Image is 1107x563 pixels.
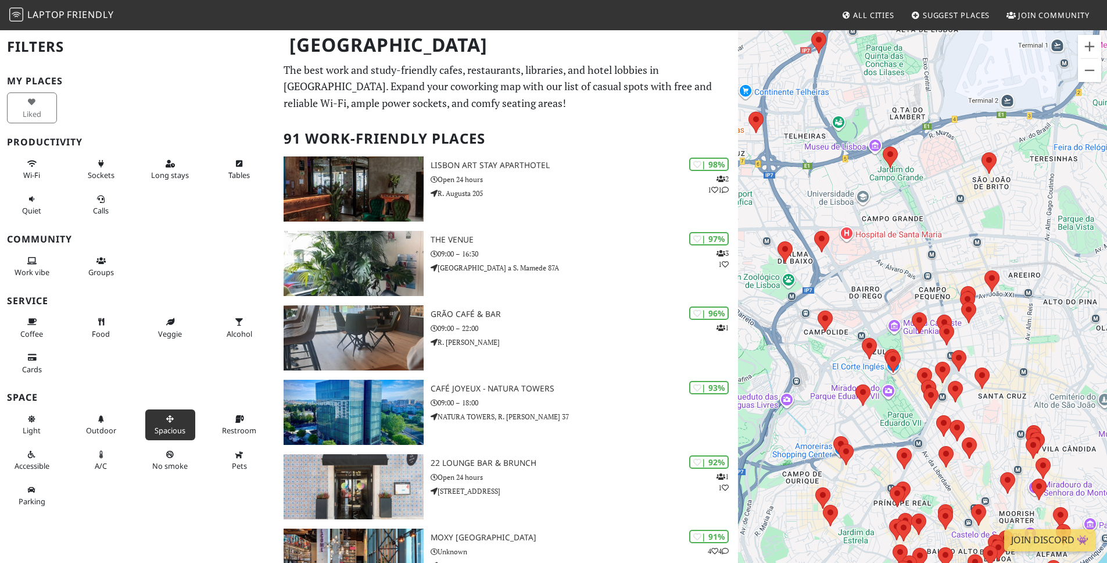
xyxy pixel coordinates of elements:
[7,154,57,185] button: Wi-Fi
[7,480,57,511] button: Parking
[76,251,126,282] button: Groups
[145,312,195,343] button: Veggie
[145,445,195,476] button: No smoke
[88,267,114,277] span: Group tables
[431,248,738,259] p: 09:00 – 16:30
[7,29,270,65] h2: Filters
[19,496,45,507] span: Parking
[689,158,729,171] div: | 98%
[7,234,270,245] h3: Community
[837,5,899,26] a: All Cities
[284,380,424,445] img: Café Joyeux - Natura Towers
[7,445,57,476] button: Accessible
[431,546,738,557] p: Unknown
[7,295,270,307] h3: Service
[228,170,250,180] span: Work-friendly tables
[76,312,126,343] button: Food
[431,397,738,408] p: 09:00 – 18:00
[7,137,270,148] h3: Productivity
[716,322,729,333] p: 1
[431,309,738,319] h3: Grão Café & Bar
[708,173,729,195] p: 2 1 1
[431,384,738,394] h3: Café Joyeux - Natura Towers
[277,305,738,370] a: Grão Café & Bar | 96% 1 Grão Café & Bar 09:00 – 22:00 R. [PERSON_NAME]
[277,380,738,445] a: Café Joyeux - Natura Towers | 93% Café Joyeux - Natura Towers 09:00 – 18:00 NATURA TOWERS, R. [PE...
[23,425,41,436] span: Natural light
[76,154,126,185] button: Sockets
[76,445,126,476] button: A/C
[716,248,729,270] p: 3 1
[708,546,729,557] p: 4 4
[214,154,264,185] button: Tables
[907,5,995,26] a: Suggest Places
[145,154,195,185] button: Long stays
[88,170,114,180] span: Power sockets
[15,267,49,277] span: People working
[284,156,424,222] img: Lisbon Art Stay Aparthotel
[284,305,424,370] img: Grão Café & Bar
[284,121,731,156] h2: 91 Work-Friendly Places
[923,10,990,20] span: Suggest Places
[689,307,729,320] div: | 96%
[431,188,738,199] p: R. Augusta 205
[689,455,729,469] div: | 92%
[151,170,189,180] span: Long stays
[9,5,114,26] a: LaptopFriendly LaptopFriendly
[222,425,256,436] span: Restroom
[431,458,738,468] h3: 22 Lounge Bar & Brunch
[277,156,738,222] a: Lisbon Art Stay Aparthotel | 98% 211 Lisbon Art Stay Aparthotel Open 24 hours R. Augusta 205
[76,409,126,440] button: Outdoor
[7,392,270,403] h3: Space
[214,312,264,343] button: Alcohol
[431,411,738,422] p: NATURA TOWERS, R. [PERSON_NAME] 37
[155,425,185,436] span: Spacious
[277,231,738,296] a: The VENUE | 97% 31 The VENUE 09:00 – 16:30 [GEOGRAPHIC_DATA] a S. Mamede 87A
[431,337,738,348] p: R. [PERSON_NAME]
[27,8,65,21] span: Laptop
[232,461,247,471] span: Pet friendly
[7,76,270,87] h3: My Places
[7,348,57,379] button: Cards
[93,205,109,216] span: Video/audio calls
[431,174,738,185] p: Open 24 hours
[431,262,738,273] p: [GEOGRAPHIC_DATA] a S. Mamede 87A
[22,364,42,375] span: Credit cards
[431,472,738,483] p: Open 24 hours
[689,381,729,394] div: | 93%
[431,323,738,334] p: 09:00 – 22:00
[158,329,182,339] span: Veggie
[431,486,738,497] p: [STREET_ADDRESS]
[431,235,738,245] h3: The VENUE
[853,10,894,20] span: All Cities
[214,409,264,440] button: Restroom
[431,533,738,543] h3: Moxy [GEOGRAPHIC_DATA]
[1018,10,1090,20] span: Join Community
[7,312,57,343] button: Coffee
[23,170,40,180] span: Stable Wi-Fi
[1002,5,1094,26] a: Join Community
[214,445,264,476] button: Pets
[15,461,49,471] span: Accessible
[284,62,731,112] p: The best work and study-friendly cafes, restaurants, libraries, and hotel lobbies in [GEOGRAPHIC_...
[76,190,126,220] button: Calls
[92,329,110,339] span: Food
[145,409,195,440] button: Spacious
[7,409,57,440] button: Light
[20,329,43,339] span: Coffee
[7,251,57,282] button: Work vibe
[7,190,57,220] button: Quiet
[9,8,23,22] img: LaptopFriendly
[689,530,729,543] div: | 91%
[227,329,252,339] span: Alcohol
[689,232,729,245] div: | 97%
[67,8,113,21] span: Friendly
[284,454,424,519] img: 22 Lounge Bar & Brunch
[86,425,116,436] span: Outdoor area
[22,205,41,216] span: Quiet
[431,161,738,170] h3: Lisbon Art Stay Aparthotel
[95,461,107,471] span: Air conditioned
[284,231,424,296] img: The VENUE
[277,454,738,519] a: 22 Lounge Bar & Brunch | 92% 11 22 Lounge Bar & Brunch Open 24 hours [STREET_ADDRESS]
[152,461,188,471] span: Smoke free
[1078,35,1101,58] button: Zoom in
